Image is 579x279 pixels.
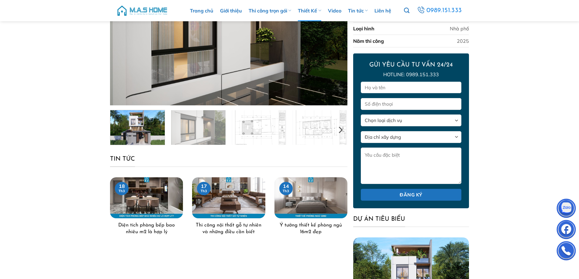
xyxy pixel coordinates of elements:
[116,2,168,20] img: M.A.S HOME – Tổng Thầu Thiết Kế Và Xây Nhà Trọn Gói
[404,4,409,17] a: Tìm kiếm
[361,189,461,201] input: Đăng ký
[361,71,461,79] p: Hotline: 0989.151.333
[110,109,165,145] img: Nhà phố 2,5 tầng - Anh Hoạch - Sóc Sơn 11
[557,200,575,218] img: Zalo
[450,25,469,32] div: Nhà phố
[113,222,180,235] a: Diện tích phòng bếp bao nhiêu m2 là hợp lý
[110,177,183,218] img: Diện tích phòng bếp bao nhiêu m2 là hợp lý 16
[293,110,347,146] img: Nhà phố 2,5 tầng - Anh Hoạch - Sóc Sơn 14
[195,222,262,235] a: Thi công nội thất gỗ tự nhiên và những điều cần biết
[353,37,384,45] div: Năm thi công
[353,214,405,227] span: DỰ ÁN TIÊU BIỂU
[557,243,575,261] img: Phone
[457,37,469,45] div: 2025
[274,177,347,218] img: Ý tưởng thiết kế phòng ngủ 16m2 đẹp 19
[353,25,374,32] div: Loại hình
[192,177,265,218] img: Thi công nội thất gỗ tự nhiên và những điều cần biết 18
[171,110,226,146] img: Nhà phố 2,5 tầng - Anh Hoạch - Sóc Sơn 12
[361,98,461,110] input: Số điện thoại
[353,53,469,208] form: Form liên hệ
[557,221,575,240] img: Facebook
[110,154,135,167] span: Tin tức
[426,5,462,16] span: 0989.151.333
[361,82,461,94] input: Họ và tên
[277,222,344,235] a: Ý tưởng thiết kế phòng ngủ 16m2 đẹp
[335,124,346,136] button: Next
[361,61,461,69] h2: GỬI YÊU CẦU TƯ VẤN 24/24
[232,110,286,146] img: Nhà phố 2,5 tầng - Anh Hoạch - Sóc Sơn 13
[416,5,463,16] a: 0989.151.333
